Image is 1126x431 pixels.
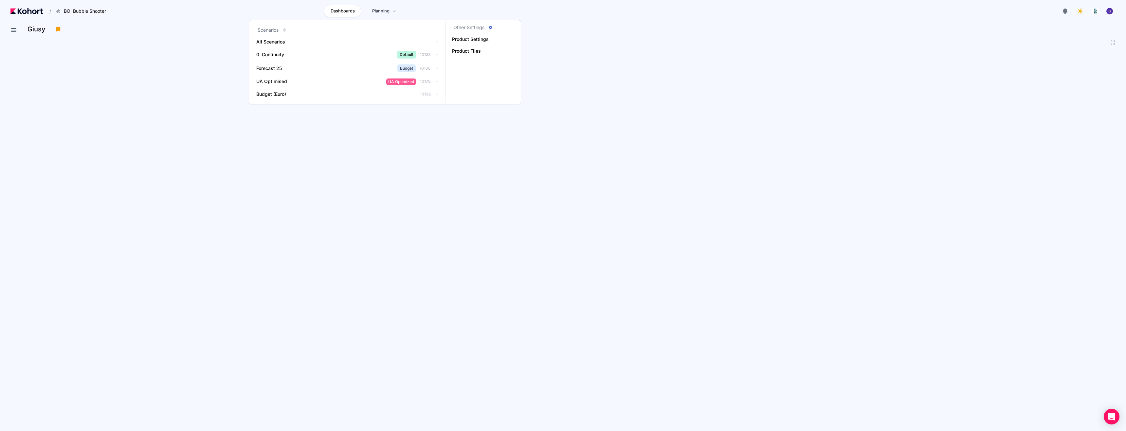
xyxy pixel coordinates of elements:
[397,64,416,72] span: Budget
[44,8,51,15] span: /
[256,39,414,45] span: All Scenarios
[10,8,43,14] img: Kohort logo
[256,91,286,97] span: Budget (Euro)
[256,65,282,72] span: Forecast 25
[365,5,403,17] a: Planning
[256,51,284,58] span: 0. Continuity
[27,26,49,32] h3: Giusy
[420,66,431,71] span: 10168
[1110,40,1116,45] button: Fullscreen
[448,45,518,57] a: Product Files
[252,48,443,61] a: 0. ContinuityDefault10123
[372,8,390,14] span: Planning
[331,8,355,14] span: Dashboards
[252,62,443,75] a: Forecast 25Budget10168
[256,78,287,85] span: UA Optimised
[64,8,106,14] span: BO: Bubble Shooter
[452,36,489,43] span: Product Settings
[397,51,416,59] span: Default
[252,88,443,100] a: Budget (Euro)10132
[252,76,443,88] a: UA OptimisedUA Optimized10178
[420,92,431,97] span: 10132
[258,27,279,33] h3: Scenarios
[324,5,361,17] a: Dashboards
[453,24,484,31] h3: Other Settings
[1104,409,1119,424] div: Open Intercom Messenger
[52,6,113,17] button: BO: Bubble Shooter
[452,48,489,54] span: Product Files
[386,78,416,85] span: UA Optimized
[420,79,431,84] span: 10178
[448,33,518,45] a: Product Settings
[252,36,443,48] a: All Scenarios
[420,52,431,57] span: 10123
[1092,8,1099,14] img: logo_logo_images_1_20240607072359498299_20240828135028712857.jpeg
